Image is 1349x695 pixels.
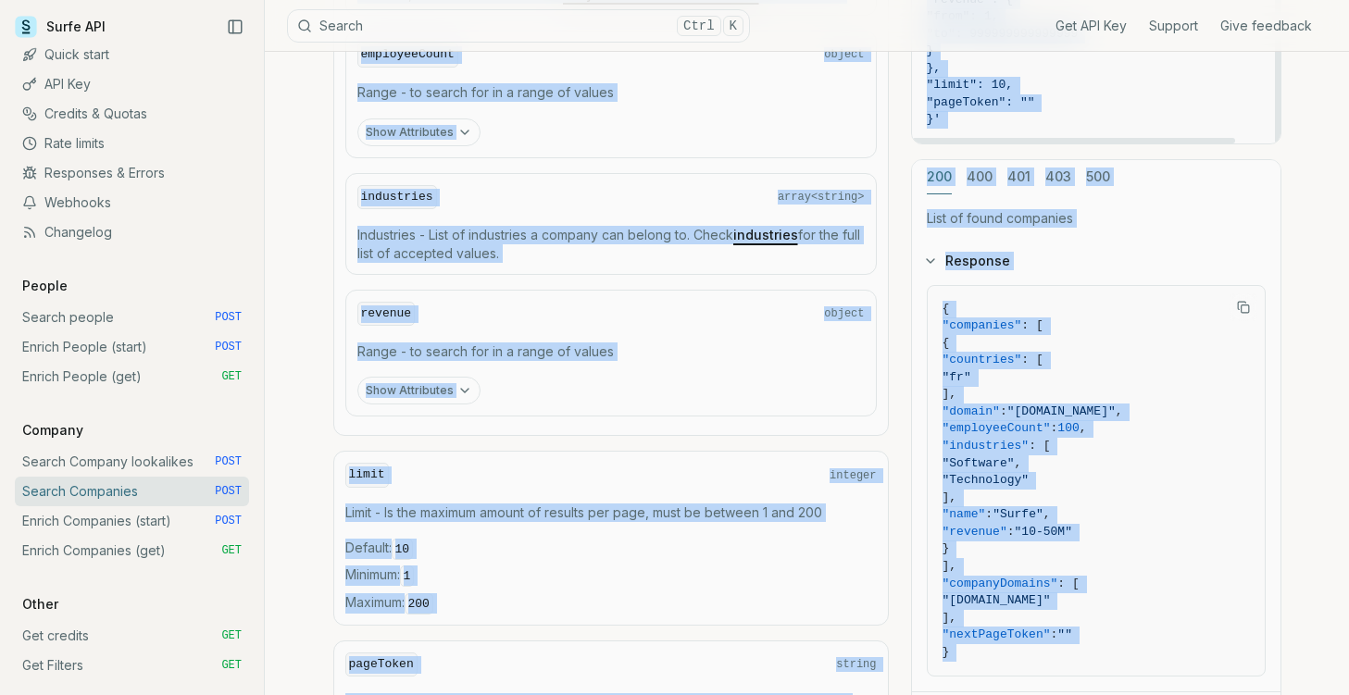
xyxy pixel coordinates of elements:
span: "Surfe" [993,508,1043,522]
button: 403 [1045,160,1071,194]
a: Changelog [15,217,249,247]
span: ], [943,559,957,573]
span: Default : [345,539,877,559]
span: POST [215,454,242,469]
span: , [1043,508,1051,522]
a: Quick start [15,40,249,69]
span: POST [215,310,242,325]
p: People [15,277,75,295]
span: "Technology" [943,473,1030,487]
button: 500 [1086,160,1110,194]
span: array<string> [778,190,865,205]
span: GET [221,543,242,558]
span: "nextPageToken" [943,628,1051,642]
span: : [1051,422,1058,436]
button: Copy Text [1230,293,1257,321]
span: "[DOMAIN_NAME]" [943,593,1051,607]
button: 401 [1007,160,1030,194]
span: "revenue" [943,525,1007,539]
button: Collapse Sidebar [221,13,249,41]
a: industries [733,227,798,242]
p: Industries - List of industries a company can belong to. Check for the full list of accepted values. [357,226,865,263]
span: Minimum : [345,565,877,586]
span: string [836,657,876,672]
button: Response [912,237,1280,285]
span: } [943,645,950,659]
a: Get credits GET [15,621,249,651]
span: "domain" [943,404,1000,418]
span: GET [221,658,242,673]
span: { [943,302,950,316]
span: POST [215,340,242,354]
span: , [1080,422,1087,436]
span: , [1015,456,1022,470]
a: Support [1149,17,1198,35]
a: Surfe API [15,13,106,41]
a: Enrich People (get) GET [15,362,249,391]
p: Limit - Is the maximum amount of results per page, must be between 1 and 200 [345,503,877,522]
a: Get API Key [1055,17,1127,35]
code: 1 [400,565,415,587]
span: : [985,508,993,522]
kbd: K [723,16,743,36]
a: Get Filters GET [15,651,249,680]
span: } [943,542,950,556]
p: Company [15,421,91,440]
kbd: Ctrl [677,16,721,36]
button: Show Attributes [357,118,481,146]
code: limit [345,463,389,488]
button: SearchCtrlK [287,9,750,43]
div: Response [912,285,1280,692]
span: POST [215,484,242,499]
span: "companies" [943,318,1022,332]
span: }' [927,113,942,127]
span: Maximum : [345,593,877,614]
span: }, [927,61,942,75]
code: revenue [357,302,416,327]
code: pageToken [345,652,418,677]
span: "pageToken": "" [927,95,1035,109]
span: ], [943,388,957,402]
span: GET [221,628,242,643]
span: "name" [943,508,986,522]
code: 10 [392,539,414,560]
code: 200 [405,593,433,614]
span: "employeeCount" [943,422,1051,436]
span: "Software" [943,456,1015,470]
code: employeeCount [357,43,458,68]
span: } [927,44,934,58]
span: : [ [1021,354,1043,367]
code: industries [357,185,437,210]
span: ], [943,611,957,625]
span: : [1051,628,1058,642]
span: { [943,336,950,350]
span: integer [830,468,876,483]
a: Credits & Quotas [15,99,249,129]
a: Enrich Companies (get) GET [15,536,249,565]
a: API Key [15,69,249,99]
span: : [1007,525,1015,539]
a: Responses & Errors [15,158,249,188]
span: 100 [1057,422,1079,436]
span: "10-50M" [1015,525,1072,539]
span: : [ [1021,318,1043,332]
a: Webhooks [15,188,249,217]
button: 400 [967,160,993,194]
a: Rate limits [15,129,249,158]
a: Enrich People (start) POST [15,332,249,362]
a: Search Company lookalikes POST [15,447,249,477]
span: GET [221,369,242,384]
p: Other [15,595,66,614]
span: "companyDomains" [943,577,1058,590]
a: Enrich Companies (start) POST [15,506,249,536]
span: ], [943,490,957,504]
span: , [1116,404,1123,418]
span: : [ [1057,577,1079,590]
a: Search Companies POST [15,477,249,506]
span: "" [1057,628,1072,642]
span: object [824,47,864,62]
button: Show Attributes [357,377,481,404]
a: Give feedback [1220,17,1312,35]
span: "countries" [943,354,1022,367]
span: "[DOMAIN_NAME]" [1007,404,1116,418]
